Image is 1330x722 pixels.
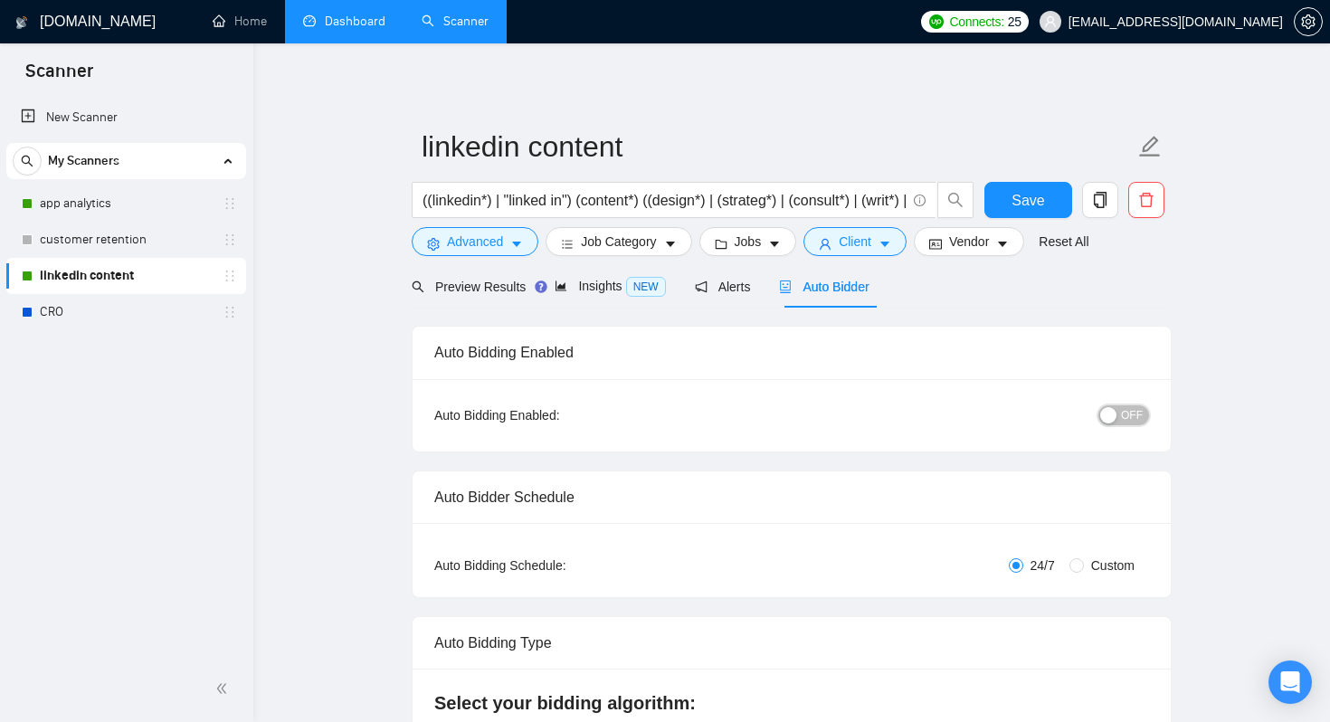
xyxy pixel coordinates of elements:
button: search [13,147,42,176]
span: setting [427,237,440,251]
span: Preview Results [412,280,526,294]
a: customer retention [40,222,212,258]
span: copy [1083,192,1117,208]
span: OFF [1121,405,1143,425]
span: Job Category [581,232,656,252]
input: Scanner name... [422,124,1135,169]
a: linkedin content [40,258,212,294]
button: search [937,182,974,218]
button: setting [1294,7,1323,36]
span: edit [1138,135,1162,158]
span: holder [223,269,237,283]
img: upwork-logo.png [929,14,944,29]
div: Auto Bidding Enabled: [434,405,672,425]
span: caret-down [996,237,1009,251]
div: Auto Bidder Schedule [434,471,1149,523]
span: caret-down [510,237,523,251]
a: New Scanner [21,100,232,136]
span: setting [1295,14,1322,29]
span: Save [1012,189,1044,212]
span: caret-down [664,237,677,251]
span: Vendor [949,232,989,252]
div: Auto Bidding Type [434,617,1149,669]
span: bars [561,237,574,251]
span: Connects: [949,12,1003,32]
span: Auto Bidder [779,280,869,294]
span: search [412,280,424,293]
span: 24/7 [1023,556,1062,575]
span: user [1044,15,1057,28]
div: Auto Bidding Schedule: [434,556,672,575]
div: Open Intercom Messenger [1268,660,1312,704]
button: idcardVendorcaret-down [914,227,1024,256]
span: user [819,237,831,251]
span: Jobs [735,232,762,252]
span: 25 [1008,12,1021,32]
span: area-chart [555,280,567,292]
span: caret-down [879,237,891,251]
img: logo [15,8,28,37]
li: New Scanner [6,100,246,136]
span: Client [839,232,871,252]
li: My Scanners [6,143,246,330]
span: delete [1129,192,1164,208]
span: caret-down [768,237,781,251]
span: info-circle [914,195,926,206]
span: search [14,155,41,167]
a: homeHome [213,14,267,29]
span: notification [695,280,708,293]
a: CRO [40,294,212,330]
span: holder [223,305,237,319]
span: holder [223,196,237,211]
button: folderJobscaret-down [699,227,797,256]
span: robot [779,280,792,293]
span: folder [715,237,727,251]
a: searchScanner [422,14,489,29]
a: app analytics [40,185,212,222]
span: Scanner [11,58,108,96]
button: userClientcaret-down [803,227,907,256]
span: My Scanners [48,143,119,179]
span: Advanced [447,232,503,252]
input: Search Freelance Jobs... [423,189,906,212]
span: double-left [215,679,233,698]
span: Alerts [695,280,751,294]
a: Reset All [1039,232,1088,252]
button: Save [984,182,1072,218]
span: Custom [1084,556,1142,575]
div: Auto Bidding Enabled [434,327,1149,378]
span: search [938,192,973,208]
button: barsJob Categorycaret-down [546,227,691,256]
span: Insights [555,279,665,293]
span: NEW [626,277,666,297]
button: delete [1128,182,1164,218]
button: copy [1082,182,1118,218]
a: dashboardDashboard [303,14,385,29]
div: Tooltip anchor [533,279,549,295]
span: idcard [929,237,942,251]
button: settingAdvancedcaret-down [412,227,538,256]
a: setting [1294,14,1323,29]
h4: Select your bidding algorithm: [434,690,1149,716]
span: holder [223,233,237,247]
